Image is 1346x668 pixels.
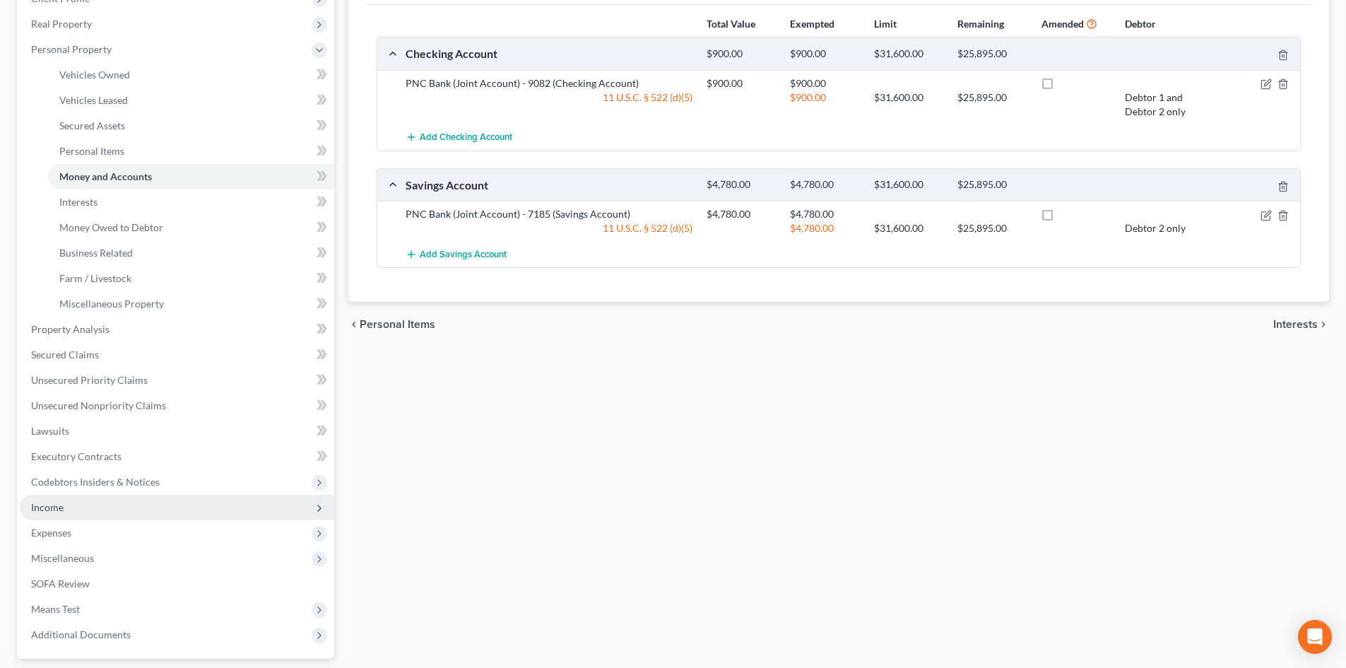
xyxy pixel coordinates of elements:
[707,18,755,30] strong: Total Value
[399,221,699,235] div: 11 U.S.C. § 522 (d)(5)
[783,178,866,192] div: $4,780.00
[59,298,164,310] span: Miscellaneous Property
[48,189,334,215] a: Interests
[48,88,334,113] a: Vehicles Leased
[31,628,131,640] span: Additional Documents
[20,342,334,368] a: Secured Claims
[59,94,128,106] span: Vehicles Leased
[20,418,334,444] a: Lawsuits
[48,62,334,88] a: Vehicles Owned
[59,69,130,81] span: Vehicles Owned
[1118,90,1201,119] div: Debtor 1 and Debtor 2 only
[31,552,94,564] span: Miscellaneous
[1041,18,1084,30] strong: Amended
[783,47,866,61] div: $900.00
[699,178,783,192] div: $4,780.00
[699,207,783,221] div: $4,780.00
[59,145,124,157] span: Personal Items
[31,603,80,615] span: Means Test
[48,164,334,189] a: Money and Accounts
[783,76,866,90] div: $900.00
[867,178,950,192] div: $31,600.00
[59,196,98,208] span: Interests
[399,177,699,192] div: Savings Account
[31,578,90,590] span: SOFA Review
[48,240,334,266] a: Business Related
[59,247,133,259] span: Business Related
[48,139,334,164] a: Personal Items
[420,249,507,260] span: Add Savings Account
[1273,319,1329,330] button: Interests chevron_right
[31,450,122,462] span: Executory Contracts
[348,319,360,330] i: chevron_left
[31,425,69,437] span: Lawsuits
[783,90,866,119] div: $900.00
[31,43,112,55] span: Personal Property
[59,221,163,233] span: Money Owed to Debtor
[31,476,160,488] span: Codebtors Insiders & Notices
[399,46,699,61] div: Checking Account
[783,221,866,235] div: $4,780.00
[31,374,148,386] span: Unsecured Priority Claims
[59,272,131,284] span: Farm / Livestock
[59,119,125,131] span: Secured Assets
[867,47,950,61] div: $31,600.00
[20,393,334,418] a: Unsecured Nonpriority Claims
[406,241,507,267] button: Add Savings Account
[950,178,1034,192] div: $25,895.00
[867,221,950,235] div: $31,600.00
[20,444,334,469] a: Executory Contracts
[406,124,512,151] button: Add Checking Account
[1298,620,1332,654] div: Open Intercom Messenger
[48,291,334,317] a: Miscellaneous Property
[1273,319,1318,330] span: Interests
[699,76,783,90] div: $900.00
[1118,221,1201,235] div: Debtor 2 only
[874,18,897,30] strong: Limit
[31,527,71,539] span: Expenses
[399,90,699,119] div: 11 U.S.C. § 522 (d)(5)
[790,18,834,30] strong: Exempted
[31,399,166,411] span: Unsecured Nonpriority Claims
[867,90,950,119] div: $31,600.00
[20,571,334,597] a: SOFA Review
[950,90,1034,119] div: $25,895.00
[699,47,783,61] div: $900.00
[420,132,512,143] span: Add Checking Account
[1125,18,1156,30] strong: Debtor
[348,319,435,330] button: chevron_left Personal Items
[957,18,1004,30] strong: Remaining
[399,76,699,90] div: PNC Bank (Joint Account) - 9082 (Checking Account)
[31,348,99,361] span: Secured Claims
[783,207,866,221] div: $4,780.00
[31,18,92,30] span: Real Property
[31,323,110,335] span: Property Analysis
[20,368,334,393] a: Unsecured Priority Claims
[48,266,334,291] a: Farm / Livestock
[399,207,699,221] div: PNC Bank (Joint Account) - 7185 (Savings Account)
[950,47,1034,61] div: $25,895.00
[360,319,435,330] span: Personal Items
[48,215,334,240] a: Money Owed to Debtor
[59,170,152,182] span: Money and Accounts
[48,113,334,139] a: Secured Assets
[31,501,64,513] span: Income
[20,317,334,342] a: Property Analysis
[950,221,1034,235] div: $25,895.00
[1318,319,1329,330] i: chevron_right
